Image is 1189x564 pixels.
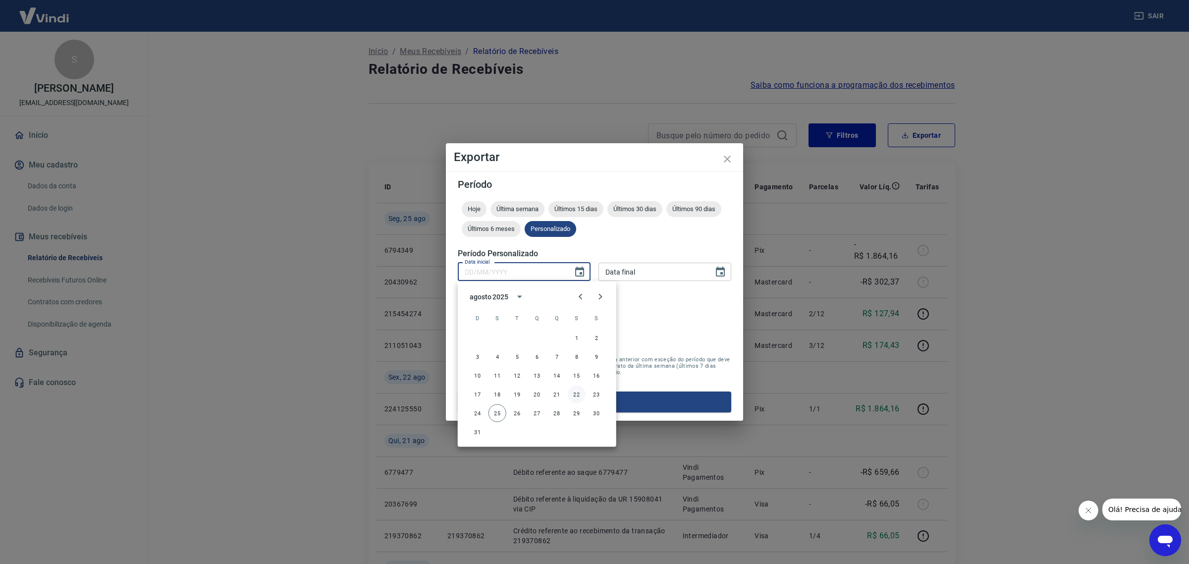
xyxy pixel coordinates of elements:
[511,288,528,305] button: calendar view is open, switch to year view
[458,263,566,281] input: DD/MM/YYYY
[454,151,735,163] h4: Exportar
[525,225,576,232] span: Personalizado
[607,205,662,213] span: Últimos 30 dias
[462,201,486,217] div: Hoje
[588,348,605,366] button: 9
[469,367,486,385] button: 10
[470,291,508,302] div: agosto 2025
[462,225,521,232] span: Últimos 6 meses
[588,329,605,347] button: 2
[6,7,83,15] span: Olá! Precisa de ajuda?
[462,221,521,237] div: Últimos 6 meses
[548,348,566,366] button: 7
[469,386,486,403] button: 17
[490,205,544,213] span: Última semana
[525,221,576,237] div: Personalizado
[568,404,586,422] button: 29
[568,367,586,385] button: 15
[1149,524,1181,556] iframe: Botão para abrir a janela de mensagens
[508,348,526,366] button: 5
[469,308,486,328] span: domingo
[528,386,546,403] button: 20
[588,367,605,385] button: 16
[715,147,739,171] button: close
[666,201,721,217] div: Últimos 90 dias
[488,386,506,403] button: 18
[571,287,591,307] button: Previous month
[488,367,506,385] button: 11
[528,404,546,422] button: 27
[508,404,526,422] button: 26
[1079,501,1098,520] iframe: Fechar mensagem
[568,329,586,347] button: 1
[598,263,706,281] input: DD/MM/YYYY
[548,404,566,422] button: 28
[469,423,486,441] button: 31
[666,205,721,213] span: Últimos 90 dias
[458,179,731,189] h5: Período
[588,308,605,328] span: sábado
[570,262,590,282] button: Choose date
[548,205,603,213] span: Últimos 15 dias
[528,308,546,328] span: quarta-feira
[465,258,490,266] label: Data inicial
[488,308,506,328] span: segunda-feira
[548,308,566,328] span: quinta-feira
[462,205,486,213] span: Hoje
[508,367,526,385] button: 12
[548,386,566,403] button: 21
[508,308,526,328] span: terça-feira
[548,367,566,385] button: 14
[528,367,546,385] button: 13
[469,348,486,366] button: 3
[469,404,486,422] button: 24
[568,348,586,366] button: 8
[488,404,506,422] button: 25
[458,249,731,259] h5: Período Personalizado
[528,348,546,366] button: 6
[607,201,662,217] div: Últimos 30 dias
[1102,499,1181,520] iframe: Mensagem da empresa
[548,201,603,217] div: Últimos 15 dias
[568,308,586,328] span: sexta-feira
[588,404,605,422] button: 30
[710,262,730,282] button: Choose date
[508,386,526,403] button: 19
[490,201,544,217] div: Última semana
[488,348,506,366] button: 4
[591,287,610,307] button: Next month
[568,386,586,403] button: 22
[588,386,605,403] button: 23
